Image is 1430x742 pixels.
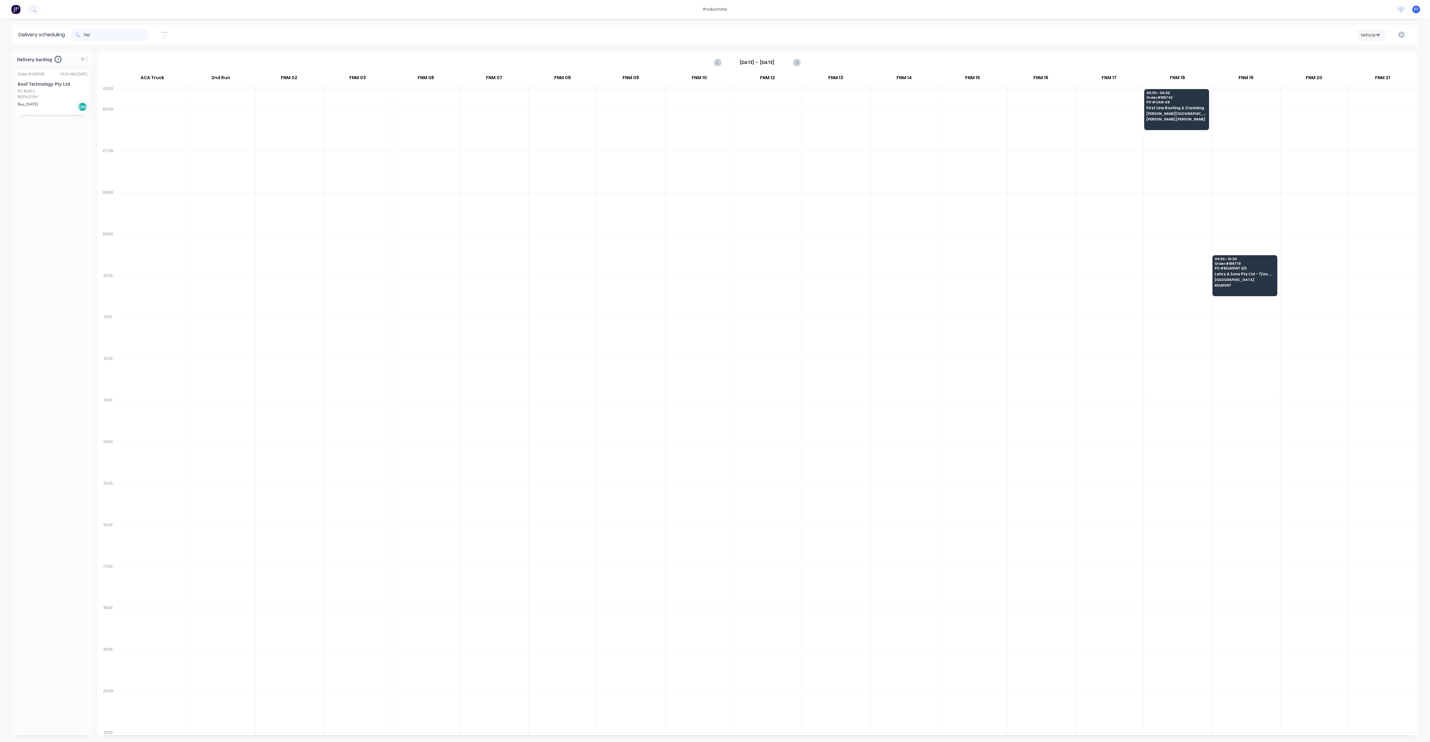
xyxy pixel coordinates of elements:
[97,189,119,230] div: 08:00
[1215,262,1275,265] span: Order # 189778
[18,88,35,94] div: PO #2053
[1215,257,1275,261] span: 09:30 - 10:30
[1146,112,1207,115] span: [PERSON_NAME][GEOGRAPHIC_DATA][PERSON_NAME] [GEOGRAPHIC_DATA][STREET_ADDRESS]
[528,72,596,86] div: FNM 08
[97,396,119,438] div: 13:00
[1075,72,1143,86] div: FNM 17
[60,71,87,77] div: 10:54 AM [DATE]
[1146,117,1207,121] span: [PERSON_NAME] [PERSON_NAME]
[97,355,119,396] div: 12:00
[97,313,119,355] div: 11:00
[97,480,119,521] div: 15:00
[1348,72,1416,86] div: FNM 21
[11,5,20,14] img: Factory
[597,72,665,86] div: FNM 09
[1215,272,1275,276] span: Lahrs & Sons Pty Ltd - T/as Wombat Plumbing
[1215,283,1275,287] span: BELMONT
[97,272,119,314] div: 10:00
[97,563,119,604] div: 17:00
[1146,96,1207,99] span: Order # 189742
[665,72,733,86] div: FNM 10
[55,56,61,63] span: 1
[97,85,119,106] div: 05:30
[460,72,528,86] div: FNM 07
[97,230,119,272] div: 09:00
[18,94,87,100] div: BEENLEIGH
[802,72,870,86] div: FNM 13
[78,102,87,111] div: Del
[18,81,87,87] div: Roof Technology Pty Ltd
[323,72,391,86] div: FNM 03
[734,72,802,86] div: FNM 12
[1212,72,1280,86] div: FNM 19
[97,147,119,189] div: 07:00
[1146,91,1207,95] span: 05:30 - 06:30
[1007,72,1075,86] div: FNM 16
[870,72,938,86] div: FNM 14
[1146,100,1207,104] span: PO # CAN-08
[97,687,119,729] div: 20:00
[118,72,187,86] div: ACA Truck
[700,5,730,14] div: productivity
[97,729,119,736] div: 21:00
[1361,32,1379,38] div: Vehicle
[17,56,52,63] span: Delivery backlog
[392,72,460,86] div: FNM 06
[1280,72,1348,86] div: FNM 20
[1414,7,1418,12] span: F1
[1215,266,1275,270] span: PO # BELMONT S/S
[1215,278,1275,282] span: [GEOGRAPHIC_DATA]
[18,102,38,107] span: Req. [DATE]
[83,29,149,41] input: Search for orders
[97,521,119,563] div: 16:00
[97,438,119,480] div: 14:00
[255,72,323,86] div: FNM 02
[97,604,119,646] div: 18:00
[12,25,71,45] div: Delivery scheduling
[187,72,255,86] div: 2nd Run
[938,72,1006,86] div: FNM 15
[1357,29,1385,40] button: Vehicle
[97,646,119,687] div: 19:00
[97,106,119,147] div: 06:00
[1144,72,1212,86] div: FNM 18
[1146,106,1207,110] span: First Line Roofing & Cladding
[18,71,44,77] div: Order # 189709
